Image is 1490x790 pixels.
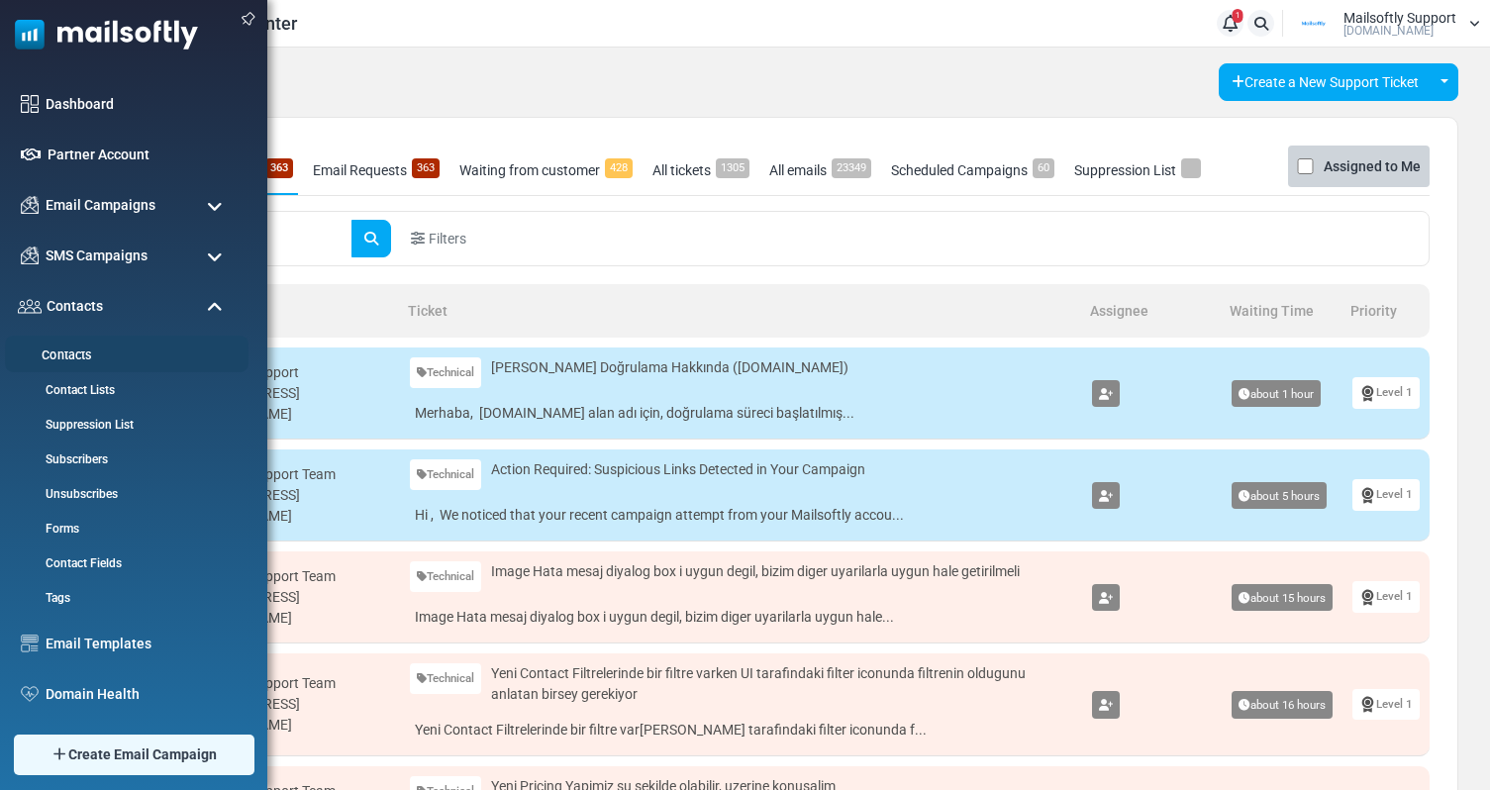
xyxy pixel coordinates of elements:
a: Subscribers [11,450,238,468]
a: Suppression List [1069,146,1206,195]
img: campaigns-icon.png [21,196,39,214]
a: Partner Account [48,145,233,165]
div: [EMAIL_ADDRESS][DOMAIN_NAME] [186,694,390,736]
span: 1 [1233,9,1243,23]
a: Technical [410,459,481,490]
span: Filters [429,229,466,249]
div: Mailsoftly Support Team [186,566,390,587]
span: about 16 hours [1232,691,1333,719]
img: dashboard-icon.svg [21,95,39,113]
a: Contact Fields [11,554,238,572]
span: [DOMAIN_NAME] [1343,25,1434,37]
span: Create Email Campaign [68,744,217,765]
span: 60 [1033,158,1054,178]
th: Assignee [1082,284,1222,338]
a: Email Requests363 [308,146,445,195]
span: 363 [265,158,293,178]
a: Domain Health [46,684,233,705]
span: Mailsoftly Support [1343,11,1456,25]
span: Email Campaigns [46,195,155,216]
a: Level 1 [1352,581,1420,612]
div: [EMAIL_ADDRESS][DOMAIN_NAME] [186,383,390,425]
a: Contact Lists [11,381,238,399]
img: campaigns-icon.png [21,247,39,264]
a: Forms [11,520,238,538]
label: Assigned to Me [1324,154,1421,178]
a: Email Templates [46,634,233,654]
th: Waiting Time [1222,284,1342,338]
span: Yeni Contact Filtrelerinde bir filtre varken UI tarafindaki filter iconunda filtrenin oldugunu an... [491,663,1073,705]
a: All tickets1305 [647,146,754,195]
span: Image Hata mesaj diyalog box i uygun degil, bizim diger uyarilarla uygun hale getirilmeli [491,561,1020,582]
span: Action Required: Suspicious Links Detected in Your Campaign [491,459,865,480]
div: [EMAIL_ADDRESS][DOMAIN_NAME] [186,485,390,527]
th: Ticket [400,284,1083,338]
div: Mailsoftly Support [186,362,390,383]
span: Contacts [47,296,103,317]
span: [PERSON_NAME] Doğrulama Hakkında ([DOMAIN_NAME]) [491,357,848,378]
a: Technical [410,357,481,388]
a: Yeni Contact Filtrelerinde bir filtre var[PERSON_NAME] tarafindaki filter iconunda f... [410,715,1073,745]
div: Mailsoftly Support Team [186,673,390,694]
span: 363 [412,158,440,178]
a: Level 1 [1352,479,1420,510]
a: User Logo Mailsoftly Support [DOMAIN_NAME] [1289,9,1480,39]
a: 1 [1217,10,1243,37]
a: All emails23349 [764,146,876,195]
a: Waiting from customer428 [454,146,638,195]
div: Mailsoftly Support Team [186,464,390,485]
img: email-templates-icon.svg [21,635,39,652]
img: contacts-icon.svg [18,299,42,313]
a: Tags [11,589,238,607]
span: 428 [605,158,633,178]
a: Create a New Support Ticket [1219,63,1432,101]
div: [EMAIL_ADDRESS][DOMAIN_NAME] [186,587,390,629]
a: Suppression List [11,416,238,434]
a: Technical [410,561,481,592]
a: Level 1 [1352,377,1420,408]
a: Scheduled Campaigns60 [886,146,1059,195]
span: about 15 hours [1232,584,1333,612]
a: Merhaba, [DOMAIN_NAME] alan adı için, doğrulama süreci başlatılmış... [410,398,1073,429]
a: Dashboard [46,94,233,115]
span: 23349 [832,158,871,178]
span: about 1 hour [1232,380,1321,408]
img: domain-health-icon.svg [21,686,39,702]
a: Image Hata mesaj diyalog box i uygun degil, bizim diger uyarilarla uygun hale... [410,602,1073,633]
a: Level 1 [1352,689,1420,720]
a: Hi , We noticed that your recent campaign attempt from your Mailsoftly accou... [410,500,1073,531]
a: Technical [410,663,481,694]
span: 1305 [716,158,749,178]
span: about 5 hours [1232,482,1327,510]
span: SMS Campaigns [46,246,148,266]
a: Contacts [5,346,243,365]
th: Priority [1342,284,1430,338]
a: Unsubscribes [11,485,238,503]
img: User Logo [1289,9,1339,39]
